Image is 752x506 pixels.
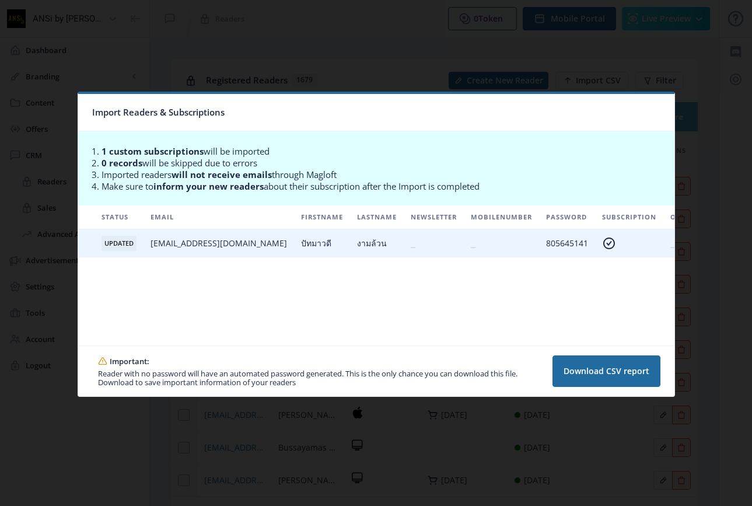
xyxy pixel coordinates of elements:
th: Status [95,205,144,229]
b: 1 custom subscriptions [102,145,204,157]
span: 805645141 [546,238,588,249]
th: password [539,205,595,229]
li: Make sure to about their subscription after the Import is completed [102,180,669,192]
b: 0 records [102,157,142,169]
span: [EMAIL_ADDRESS][DOMAIN_NAME] [151,238,287,249]
span: ⎯ [670,238,675,249]
div: Important: [110,355,149,367]
span: ⎯ [411,238,415,249]
th: firstname [294,205,350,229]
th: subscription [595,205,663,229]
b: will not receive emails [172,169,272,180]
li: will be skipped due to errors [102,157,669,169]
li: will be imported [102,145,669,157]
th: orderId [663,205,710,229]
li: Imported readers through Magloft [102,169,669,180]
span: ⎯ [471,238,475,249]
span: UPDATED [102,236,137,251]
th: email [144,205,294,229]
b: inform your new readers [153,180,264,192]
span: งามล้วน [357,238,387,249]
th: mobileNumber [464,205,539,229]
span: ปัทมาวดี [301,238,331,249]
p: Reader with no password will have an automated password generated. This is the only chance you ca... [98,369,547,387]
button: Download CSV report [552,355,660,387]
nb-card-header: Import Readers & Subscriptions [78,94,674,131]
th: lastname [350,205,404,229]
th: newsletter [404,205,464,229]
